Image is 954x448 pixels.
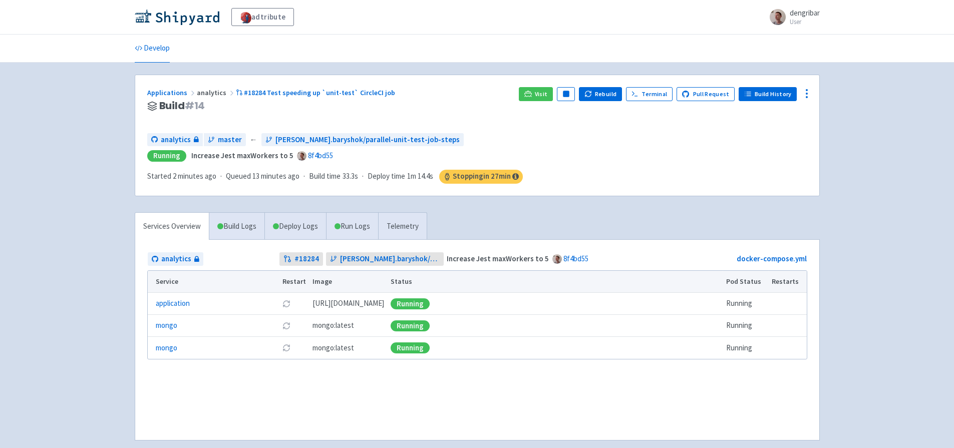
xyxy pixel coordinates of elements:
span: mongo:latest [312,320,354,331]
button: Rebuild [579,87,622,101]
th: Restarts [768,271,806,293]
strong: Increase Jest maxWorkers to 5 [447,254,549,263]
time: 13 minutes ago [252,171,299,181]
time: 2 minutes ago [173,171,216,181]
span: dengribar [790,8,820,18]
a: [PERSON_NAME].baryshok/parallel-unit-test-job-steps [326,252,444,266]
span: analytics [161,134,191,146]
span: [DOMAIN_NAME][URL] [312,298,384,309]
a: Deploy Logs [264,213,326,240]
span: master [218,134,242,146]
a: docker-compose.yml [737,254,807,263]
td: Running [723,337,768,359]
span: [PERSON_NAME].baryshok/parallel-unit-test-job-steps [275,134,460,146]
a: dengribar User [764,9,820,25]
span: Stopping in 27 min [439,170,523,184]
a: application [156,298,190,309]
a: #18284 Test speeding up `unit-test` CircleCI job [236,88,397,97]
button: Restart pod [282,344,290,352]
a: Build Logs [209,213,264,240]
a: Build History [739,87,797,101]
span: Deploy time [368,171,405,182]
a: #18284 [279,252,323,266]
span: Queued [226,171,299,181]
a: [PERSON_NAME].baryshok/parallel-unit-test-job-steps [261,133,464,147]
div: · · · [147,170,523,184]
a: analytics [147,133,203,147]
a: Services Overview [135,213,209,240]
a: Terminal [626,87,673,101]
span: mongo:latest [312,342,354,354]
strong: # 18284 [294,253,319,265]
button: Restart pod [282,322,290,330]
th: Image [309,271,387,293]
a: Run Logs [326,213,378,240]
th: Restart [279,271,309,293]
span: Build time [309,171,341,182]
div: Running [391,320,430,331]
a: 8f4bd55 [563,254,588,263]
div: Running [391,298,430,309]
a: analytics [148,252,203,266]
a: Pull Request [677,87,735,101]
a: Applications [147,88,197,97]
strong: Increase Jest maxWorkers to 5 [191,151,293,160]
a: 8f4bd55 [308,151,333,160]
span: 33.3s [343,171,358,182]
a: Develop [135,35,170,63]
a: adtribute [231,8,294,26]
a: mongo [156,342,177,354]
button: Pause [557,87,575,101]
span: ← [250,134,257,146]
span: Visit [535,90,548,98]
small: User [790,19,820,25]
th: Status [387,271,723,293]
button: Restart pod [282,300,290,308]
span: [PERSON_NAME].baryshok/parallel-unit-test-job-steps [340,253,440,265]
span: Started [147,171,216,181]
a: Telemetry [378,213,427,240]
span: # 14 [185,99,205,113]
span: analytics [161,253,191,265]
a: Visit [519,87,553,101]
td: Running [723,315,768,337]
div: Running [391,342,430,353]
img: Shipyard logo [135,9,219,25]
th: Service [148,271,279,293]
div: Running [147,150,186,162]
span: analytics [197,88,236,97]
td: Running [723,293,768,315]
a: master [204,133,246,147]
th: Pod Status [723,271,768,293]
a: mongo [156,320,177,331]
span: 1m 14.4s [407,171,433,182]
span: Build [159,100,205,112]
